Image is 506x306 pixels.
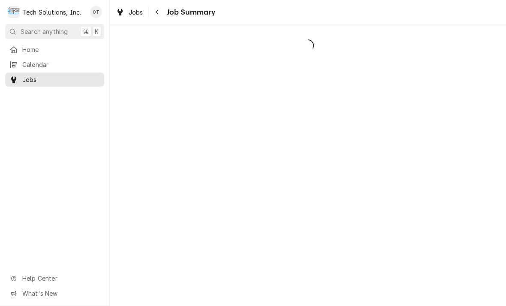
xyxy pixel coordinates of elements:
[8,6,20,18] div: T
[110,36,506,55] span: Loading...
[5,286,104,300] a: Go to What's New
[21,27,68,36] span: Search anything
[5,42,104,57] a: Home
[22,274,99,283] span: Help Center
[22,8,81,17] div: Tech Solutions, Inc.
[22,45,100,54] span: Home
[90,6,102,18] div: Otis Tooley's Avatar
[95,27,99,36] span: K
[112,5,147,19] a: Jobs
[83,27,89,36] span: ⌘
[90,6,102,18] div: OT
[5,24,104,39] button: Search anything⌘K
[164,6,216,18] span: Job Summary
[22,60,100,69] span: Calendar
[5,73,104,87] a: Jobs
[129,8,143,17] span: Jobs
[5,58,104,72] a: Calendar
[8,6,20,18] div: Tech Solutions, Inc.'s Avatar
[22,289,99,298] span: What's New
[22,75,100,84] span: Jobs
[151,5,164,19] button: Navigate back
[5,271,104,285] a: Go to Help Center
